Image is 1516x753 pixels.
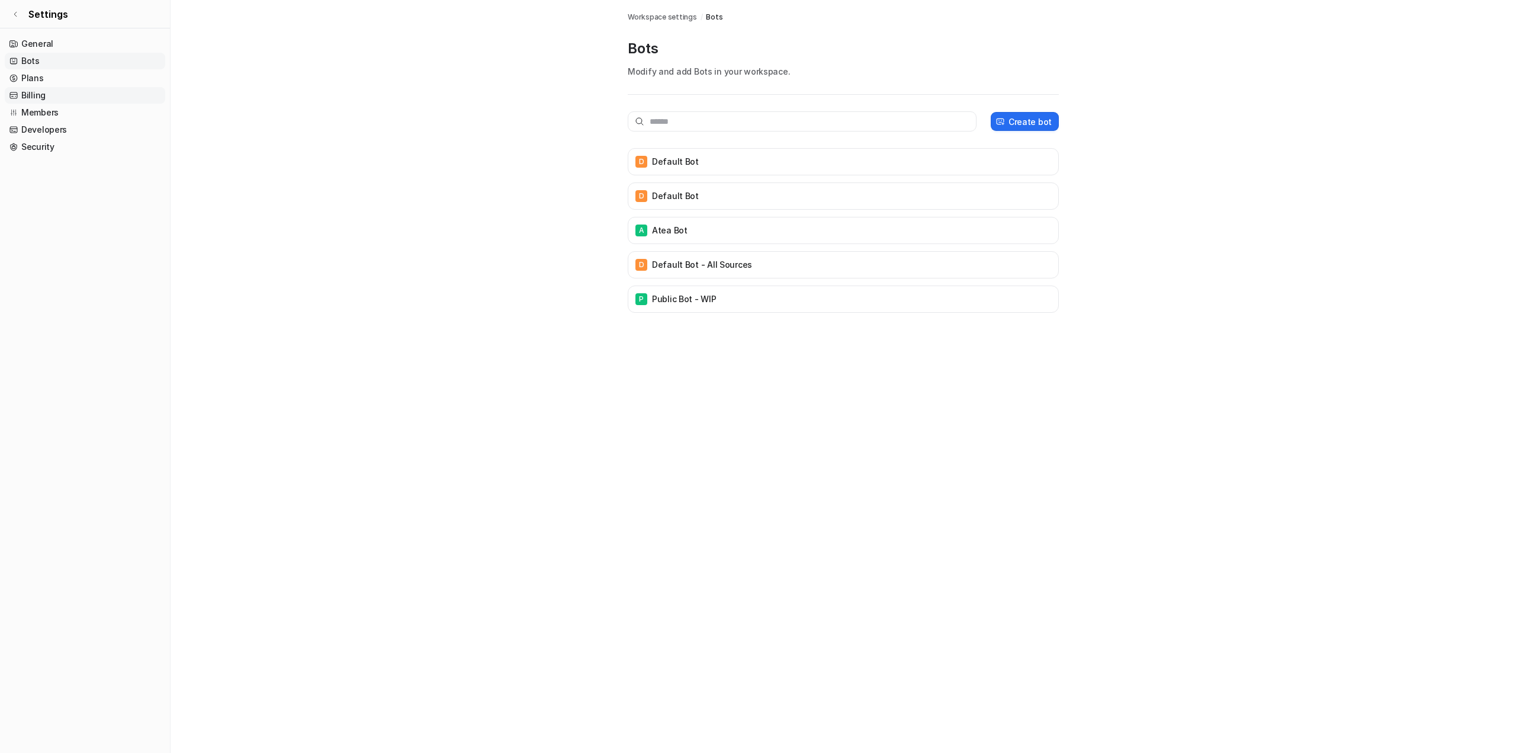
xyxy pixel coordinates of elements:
[652,156,699,168] p: Default Bot
[701,12,703,23] span: /
[5,53,165,69] a: Bots
[635,225,647,236] span: A
[635,190,647,202] span: D
[628,39,1059,58] p: Bots
[652,293,717,305] p: Public Bot - WIP
[635,259,647,271] span: D
[5,104,165,121] a: Members
[5,87,165,104] a: Billing
[28,7,68,21] span: Settings
[628,12,697,23] a: Workspace settings
[5,36,165,52] a: General
[652,259,752,271] p: Default Bot - All sources
[652,190,699,202] p: Default Bot
[628,65,1059,78] p: Modify and add Bots in your workspace.
[5,121,165,138] a: Developers
[706,12,722,23] a: Bots
[652,225,688,236] p: Atea Bot
[635,293,647,305] span: P
[5,70,165,86] a: Plans
[5,139,165,155] a: Security
[1008,116,1052,128] p: Create bot
[995,117,1005,126] img: create
[635,156,647,168] span: D
[991,112,1059,131] button: Create bot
